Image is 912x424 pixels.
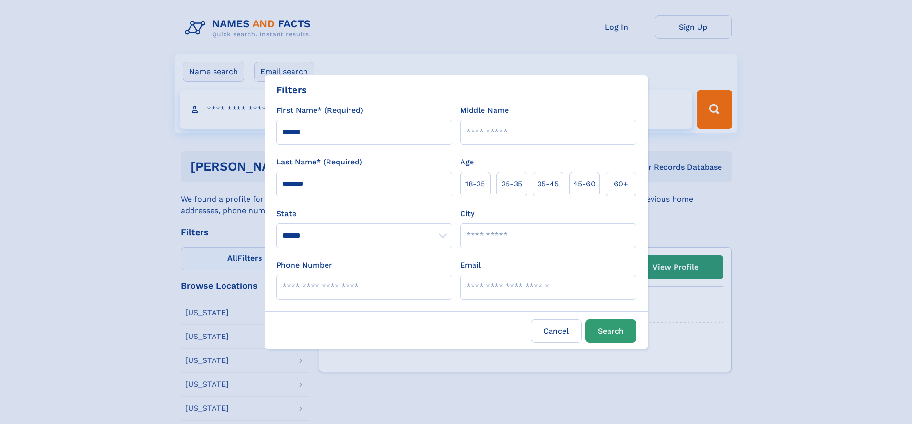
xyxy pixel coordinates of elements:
[531,319,582,343] label: Cancel
[460,156,474,168] label: Age
[537,178,559,190] span: 35‑45
[460,105,509,116] label: Middle Name
[573,178,596,190] span: 45‑60
[614,178,628,190] span: 60+
[465,178,485,190] span: 18‑25
[276,208,452,219] label: State
[276,260,332,271] label: Phone Number
[276,156,362,168] label: Last Name* (Required)
[276,83,307,97] div: Filters
[460,208,474,219] label: City
[460,260,481,271] label: Email
[585,319,636,343] button: Search
[276,105,363,116] label: First Name* (Required)
[501,178,522,190] span: 25‑35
